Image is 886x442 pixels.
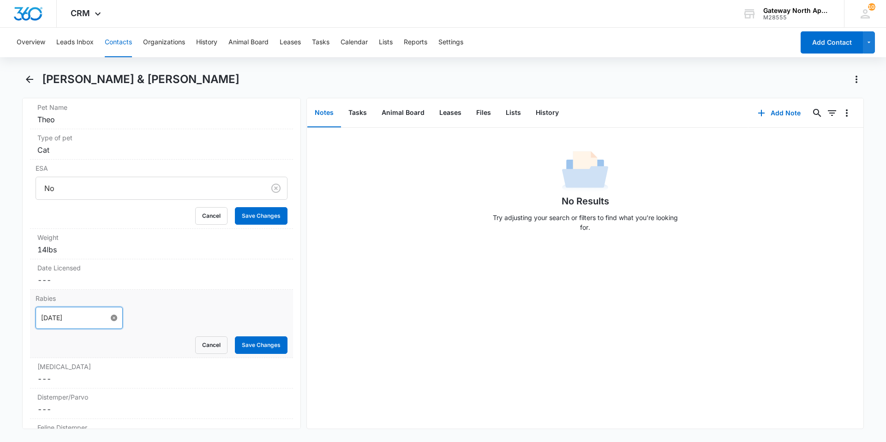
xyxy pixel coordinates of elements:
[801,31,863,54] button: Add Contact
[849,72,864,87] button: Actions
[195,336,227,354] button: Cancel
[312,28,329,57] button: Tasks
[37,133,286,143] label: Type of pet
[379,28,393,57] button: Lists
[235,336,287,354] button: Save Changes
[488,213,682,232] p: Try adjusting your search or filters to find what you’re looking for.
[111,315,117,321] span: close-circle
[37,392,286,402] label: Distemper/Parvo
[528,99,566,127] button: History
[30,129,293,160] div: Type of petCat
[195,207,227,225] button: Cancel
[498,99,528,127] button: Lists
[341,99,374,127] button: Tasks
[196,28,217,57] button: History
[42,72,239,86] h1: [PERSON_NAME] & [PERSON_NAME]
[235,207,287,225] button: Save Changes
[22,72,36,87] button: Back
[71,8,90,18] span: CRM
[143,28,185,57] button: Organizations
[825,106,839,120] button: Filters
[37,373,286,384] dd: ---
[748,102,810,124] button: Add Note
[280,28,301,57] button: Leases
[341,28,368,57] button: Calendar
[37,102,286,112] label: Pet Name
[37,362,286,371] label: [MEDICAL_DATA]
[228,28,269,57] button: Animal Board
[37,263,286,273] label: Date Licensed
[30,229,293,259] div: Weight14lbs
[17,28,45,57] button: Overview
[374,99,432,127] button: Animal Board
[36,163,287,173] label: ESA
[37,233,286,242] label: Weight
[469,99,498,127] button: Files
[763,14,831,21] div: account id
[30,259,293,290] div: Date Licensed---
[37,275,286,286] dd: ---
[404,28,427,57] button: Reports
[868,3,875,11] div: notifications count
[37,423,286,432] label: Feline Distemper
[432,99,469,127] button: Leases
[763,7,831,14] div: account name
[562,148,608,194] img: No Data
[36,293,287,303] label: Rabies
[269,181,283,196] button: Clear
[810,106,825,120] button: Search...
[56,28,94,57] button: Leads Inbox
[868,3,875,11] span: 103
[438,28,463,57] button: Settings
[37,144,286,155] div: Cat
[37,404,286,415] dd: ---
[30,388,293,419] div: Distemper/Parvo---
[307,99,341,127] button: Notes
[30,358,293,388] div: [MEDICAL_DATA]---
[37,114,286,125] div: Theo
[562,194,609,208] h1: No Results
[839,106,854,120] button: Overflow Menu
[41,313,109,323] input: Jul 1, 2025
[37,244,286,255] div: 14lbs
[30,99,293,129] div: Pet NameTheo
[105,28,132,57] button: Contacts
